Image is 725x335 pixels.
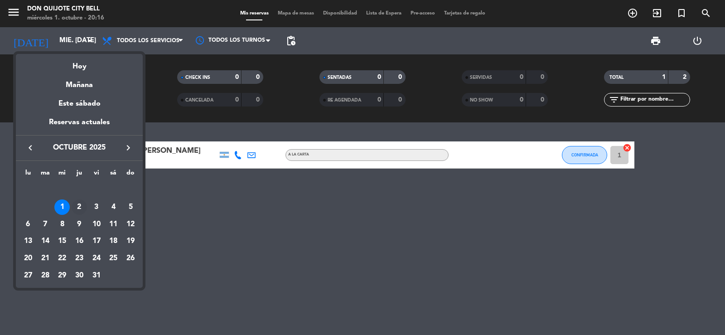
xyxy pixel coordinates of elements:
[19,168,37,182] th: lunes
[105,250,122,267] td: 25 de octubre de 2025
[106,233,121,249] div: 18
[38,217,53,232] div: 7
[19,233,37,250] td: 13 de octubre de 2025
[20,251,36,266] div: 20
[120,142,136,154] button: keyboard_arrow_right
[53,233,71,250] td: 15 de octubre de 2025
[37,168,54,182] th: martes
[53,199,71,216] td: 1 de octubre de 2025
[105,168,122,182] th: sábado
[88,168,105,182] th: viernes
[105,199,122,216] td: 4 de octubre de 2025
[88,216,105,233] td: 10 de octubre de 2025
[72,199,87,215] div: 2
[71,250,88,267] td: 23 de octubre de 2025
[20,217,36,232] div: 6
[122,216,139,233] td: 12 de octubre de 2025
[19,250,37,267] td: 20 de octubre de 2025
[25,142,36,153] i: keyboard_arrow_left
[37,267,54,284] td: 28 de octubre de 2025
[123,233,138,249] div: 19
[122,233,139,250] td: 19 de octubre de 2025
[106,217,121,232] div: 11
[19,267,37,284] td: 27 de octubre de 2025
[22,142,39,154] button: keyboard_arrow_left
[123,251,138,266] div: 26
[19,181,139,199] td: OCT.
[53,267,71,284] td: 29 de octubre de 2025
[123,142,134,153] i: keyboard_arrow_right
[71,199,88,216] td: 2 de octubre de 2025
[37,216,54,233] td: 7 de octubre de 2025
[53,250,71,267] td: 22 de octubre de 2025
[71,216,88,233] td: 9 de octubre de 2025
[89,199,104,215] div: 3
[54,268,70,283] div: 29
[71,267,88,284] td: 30 de octubre de 2025
[53,168,71,182] th: miércoles
[20,233,36,249] div: 13
[72,233,87,249] div: 16
[37,233,54,250] td: 14 de octubre de 2025
[89,268,104,283] div: 31
[71,168,88,182] th: jueves
[38,251,53,266] div: 21
[88,267,105,284] td: 31 de octubre de 2025
[72,251,87,266] div: 23
[16,73,143,91] div: Mañana
[54,199,70,215] div: 1
[19,216,37,233] td: 6 de octubre de 2025
[38,233,53,249] div: 14
[54,217,70,232] div: 8
[71,233,88,250] td: 16 de octubre de 2025
[89,251,104,266] div: 24
[89,217,104,232] div: 10
[106,251,121,266] div: 25
[53,216,71,233] td: 8 de octubre de 2025
[16,54,143,73] div: Hoy
[38,268,53,283] div: 28
[37,250,54,267] td: 21 de octubre de 2025
[106,199,121,215] div: 4
[88,233,105,250] td: 17 de octubre de 2025
[20,268,36,283] div: 27
[89,233,104,249] div: 17
[72,217,87,232] div: 9
[122,168,139,182] th: domingo
[39,142,120,154] span: octubre 2025
[105,216,122,233] td: 11 de octubre de 2025
[72,268,87,283] div: 30
[123,199,138,215] div: 5
[122,250,139,267] td: 26 de octubre de 2025
[16,117,143,135] div: Reservas actuales
[54,233,70,249] div: 15
[88,199,105,216] td: 3 de octubre de 2025
[122,199,139,216] td: 5 de octubre de 2025
[54,251,70,266] div: 22
[123,217,138,232] div: 12
[16,91,143,117] div: Este sábado
[105,233,122,250] td: 18 de octubre de 2025
[88,250,105,267] td: 24 de octubre de 2025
